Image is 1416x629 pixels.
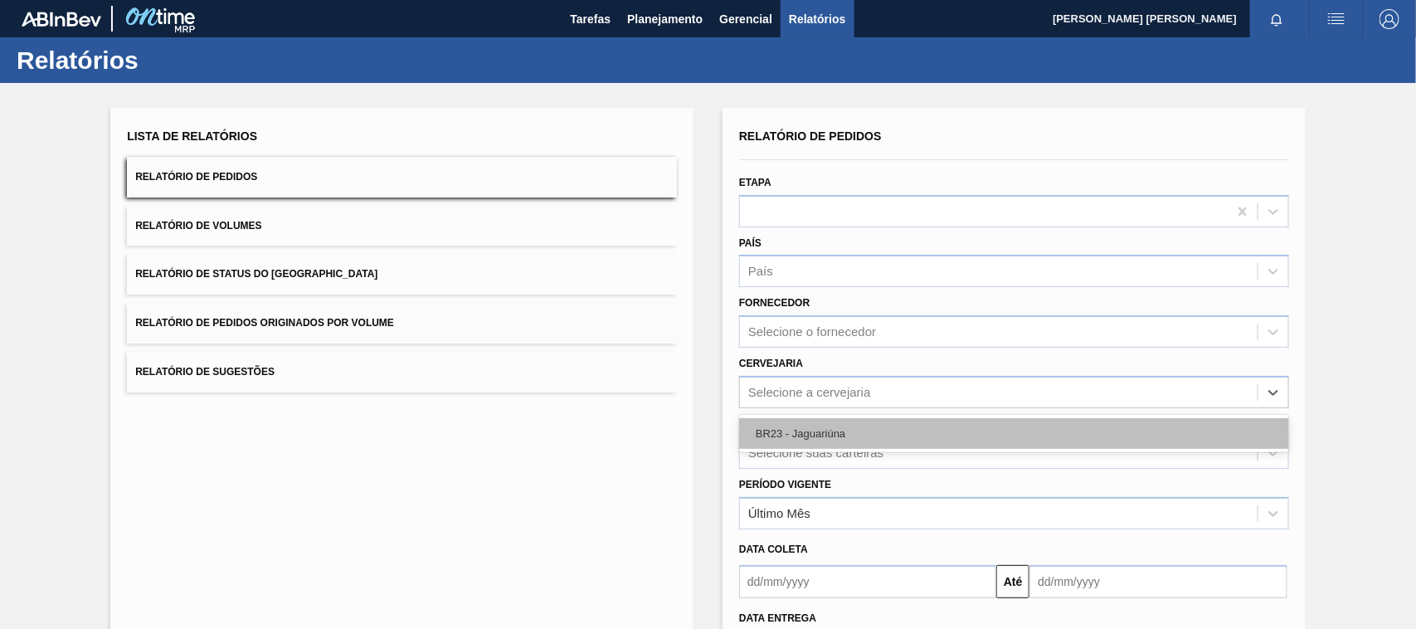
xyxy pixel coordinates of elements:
span: Relatório de Pedidos Originados por Volume [135,317,394,329]
span: Tarefas [570,9,611,29]
button: Notificações [1250,7,1303,31]
div: Selecione a cervejaria [748,385,871,399]
span: Relatório de Pedidos [739,129,882,143]
button: Relatório de Status do [GEOGRAPHIC_DATA] [127,254,677,295]
label: Etapa [739,177,771,188]
div: País [748,265,773,279]
label: País [739,237,762,249]
label: Cervejaria [739,358,803,369]
label: Fornecedor [739,297,810,309]
button: Relatório de Pedidos [127,157,677,197]
div: BR23 - Jaguariúna [739,418,1289,449]
button: Relatório de Sugestões [127,352,677,393]
h1: Relatórios [17,51,311,70]
input: dd/mm/yyyy [1029,565,1287,598]
div: Último Mês [748,506,810,520]
span: Relatórios [789,9,845,29]
span: Planejamento [627,9,703,29]
span: Relatório de Volumes [135,220,261,232]
div: Selecione o fornecedor [748,325,876,339]
label: Período Vigente [739,479,831,490]
button: Até [996,565,1029,598]
img: Logout [1380,9,1399,29]
button: Relatório de Volumes [127,206,677,246]
button: Relatório de Pedidos Originados por Volume [127,303,677,344]
span: Lista de Relatórios [127,129,257,143]
img: userActions [1326,9,1346,29]
div: Selecione suas carteiras [748,446,883,460]
span: Data coleta [739,544,808,555]
span: Relatório de Sugestões [135,366,275,378]
span: Relatório de Pedidos [135,171,257,183]
span: Data Entrega [739,612,816,624]
span: Gerencial [719,9,772,29]
span: Relatório de Status do [GEOGRAPHIC_DATA] [135,268,377,280]
img: TNhmsLtSVTkK8tSr43FrP2fwEKptu5GPRR3wAAAABJRU5ErkJggg== [22,12,101,27]
input: dd/mm/yyyy [739,565,996,598]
